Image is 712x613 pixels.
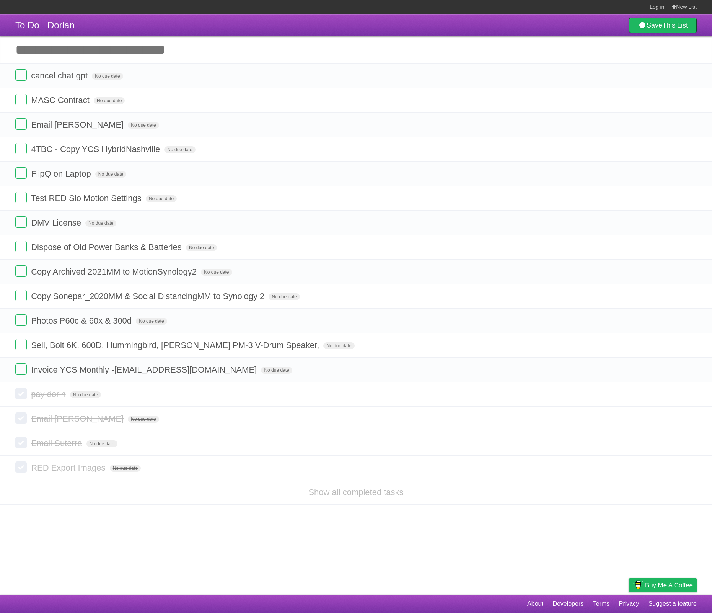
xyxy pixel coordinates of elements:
span: To Do - Dorian [15,20,75,30]
span: RED Export Images [31,463,107,472]
label: Done [15,265,27,277]
a: Terms [593,597,610,611]
span: Buy me a coffee [645,579,693,592]
span: DMV License [31,218,83,227]
a: Privacy [619,597,639,611]
span: Dispose of Old Power Banks & Batteries [31,242,184,252]
span: No due date [94,97,125,104]
a: Suggest a feature [648,597,697,611]
span: No due date [164,146,195,153]
label: Done [15,412,27,424]
span: No due date [146,195,177,202]
label: Done [15,143,27,154]
span: No due date [110,465,141,472]
span: 4TBC - Copy YCS HybridNashville [31,144,162,154]
span: Copy Archived 2021MM to MotionSynology2 [31,267,199,276]
span: No due date [186,244,217,251]
span: No due date [128,416,159,423]
span: Sell, Bolt 6K, 600D, Hummingbird, [PERSON_NAME] PM-3 V-Drum Speaker, [31,340,321,350]
span: pay dorin [31,389,68,399]
a: About [527,597,543,611]
span: No due date [201,269,232,276]
span: No due date [269,293,300,300]
span: Email [PERSON_NAME] [31,414,125,423]
label: Done [15,167,27,179]
span: No due date [128,122,159,129]
span: No due date [92,73,123,80]
label: Done [15,388,27,399]
label: Done [15,192,27,203]
span: Photos P60c & 60x & 300d [31,316,134,325]
span: No due date [323,342,354,349]
label: Done [15,69,27,81]
span: No due date [261,367,292,374]
label: Done [15,290,27,301]
a: SaveThis List [629,18,697,33]
label: Done [15,314,27,326]
label: Done [15,363,27,375]
span: cancel chat gpt [31,71,90,80]
label: Done [15,94,27,105]
span: Email Suterra [31,438,84,448]
b: This List [662,21,688,29]
span: No due date [70,391,101,398]
span: Invoice YCS Monthly - [EMAIL_ADDRESS][DOMAIN_NAME] [31,365,259,374]
a: Developers [552,597,583,611]
label: Done [15,118,27,130]
label: Done [15,241,27,252]
span: Email [PERSON_NAME] [31,120,125,129]
label: Done [15,339,27,350]
label: Done [15,461,27,473]
span: No due date [86,440,117,447]
span: No due date [95,171,126,178]
img: Buy me a coffee [633,579,643,592]
span: Copy Sonepar_2020MM & Social DistancingMM to Synology 2 [31,291,266,301]
a: Show all completed tasks [308,487,403,497]
label: Done [15,216,27,228]
span: MASC Contract [31,95,91,105]
span: No due date [85,220,116,227]
label: Done [15,437,27,448]
span: FlipQ on Laptop [31,169,93,178]
span: No due date [136,318,167,325]
span: Test RED Slo Motion Settings [31,193,143,203]
a: Buy me a coffee [629,578,697,592]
